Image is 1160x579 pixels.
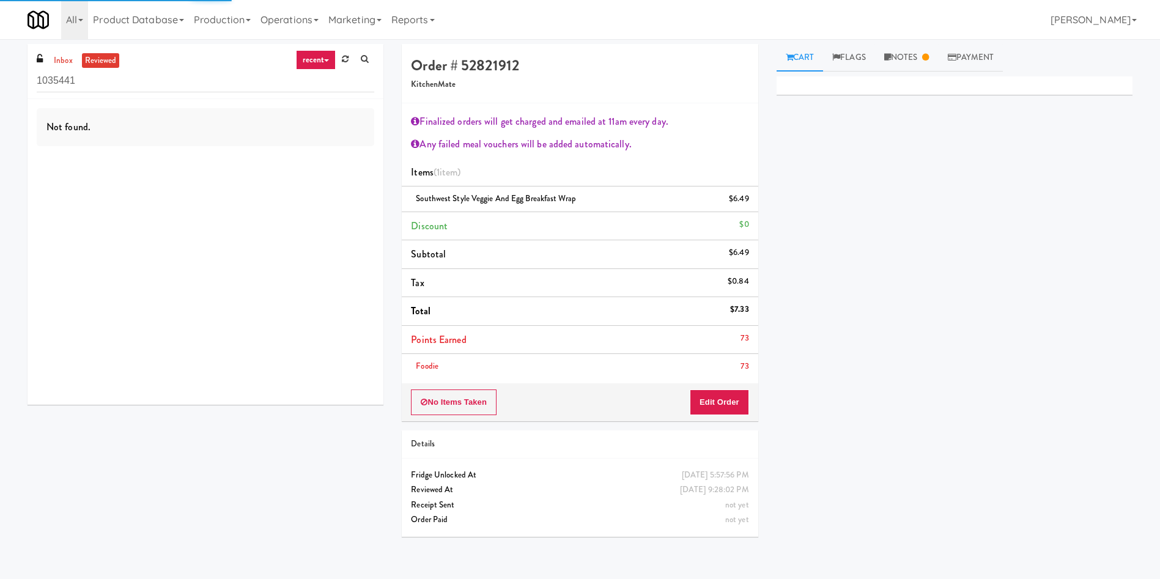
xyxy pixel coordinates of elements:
[411,333,466,347] span: Points Earned
[725,499,749,511] span: not yet
[411,389,497,415] button: No Items Taken
[411,512,748,528] div: Order Paid
[729,245,749,260] div: $6.49
[725,514,749,525] span: not yet
[46,120,91,134] span: Not found.
[440,165,457,179] ng-pluralize: item
[741,331,748,346] div: 73
[411,165,460,179] span: Items
[729,191,749,207] div: $6.49
[411,80,748,89] h5: KitchenMate
[680,482,749,498] div: [DATE] 9:28:02 PM
[690,389,749,415] button: Edit Order
[939,44,1003,72] a: Payment
[682,468,749,483] div: [DATE] 5:57:56 PM
[296,50,336,70] a: recent
[51,53,76,68] a: inbox
[411,468,748,483] div: Fridge Unlocked At
[411,437,748,452] div: Details
[37,70,374,92] input: Search vision orders
[416,360,438,372] span: Foodie
[875,44,939,72] a: Notes
[728,274,749,289] div: $0.84
[411,135,748,153] div: Any failed meal vouchers will be added automatically.
[777,44,824,72] a: Cart
[411,304,430,318] span: Total
[82,53,120,68] a: reviewed
[28,9,49,31] img: Micromart
[416,193,576,204] span: Southwest Style Veggie and Egg Breakfast Wrap
[411,247,446,261] span: Subtotal
[730,302,749,317] div: $7.33
[739,217,748,232] div: $0
[411,219,448,233] span: Discount
[823,44,875,72] a: Flags
[411,112,748,131] div: Finalized orders will get charged and emailed at 11am every day.
[741,359,748,374] div: 73
[411,498,748,513] div: Receipt Sent
[434,165,461,179] span: (1 )
[411,276,424,290] span: Tax
[411,57,748,73] h4: Order # 52821912
[411,482,748,498] div: Reviewed At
